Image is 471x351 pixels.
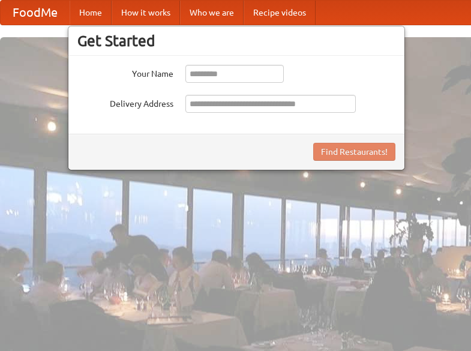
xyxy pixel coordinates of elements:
[180,1,244,25] a: Who we are
[77,95,173,110] label: Delivery Address
[70,1,112,25] a: Home
[1,1,70,25] a: FoodMe
[313,143,395,161] button: Find Restaurants!
[77,32,395,50] h3: Get Started
[77,65,173,80] label: Your Name
[244,1,316,25] a: Recipe videos
[112,1,180,25] a: How it works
